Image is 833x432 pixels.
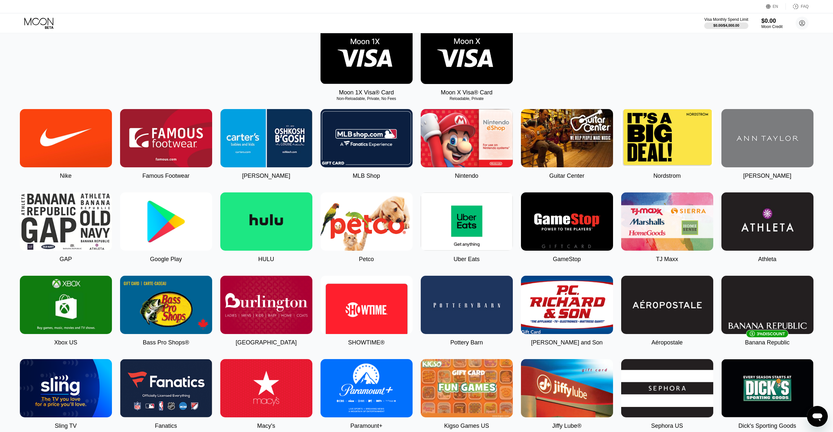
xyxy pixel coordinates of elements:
div: Visa Monthly Spend Limit [704,17,748,22]
div: Pottery Barn [450,339,483,346]
div: Visa Monthly Spend Limit$0.00/$4,000.00 [704,17,748,29]
div: Bass Pro Shops® [143,339,189,346]
div: FAQ [786,3,809,10]
div: Moon X Visa® Card [441,89,492,96]
div: [PERSON_NAME] and Son [531,339,603,346]
div: Jiffy Lube® [552,423,581,429]
div: Non-Reloadable, Private, No Fees [321,96,413,101]
div: Uber Eats [454,256,480,263]
div: MLB Shop [353,173,380,179]
div: SHOWTIME® [348,339,385,346]
div: Sling TV [55,423,77,429]
div: Macy's [257,423,275,429]
div: Paramount+ [350,423,383,429]
div: EN [766,3,786,10]
div: Google Play [150,256,182,263]
div: [PERSON_NAME] [743,173,791,179]
div: Fanatics [155,423,177,429]
div: Nike [60,173,72,179]
div: $0.00 [761,18,783,24]
div: Famous Footwear [142,173,189,179]
div: Reloadable, Private [421,96,513,101]
div: $0.00 / $4,000.00 [713,23,739,27]
div: EN [773,4,778,9]
div: Nintendo [455,173,478,179]
div: HULU [258,256,274,263]
div: [GEOGRAPHIC_DATA] [236,339,296,346]
div: Athleta [758,256,776,263]
div: Xbox US [54,339,77,346]
div: Petco [359,256,374,263]
div: FAQ [801,4,809,9]
div: 3%DISCOUNT [721,276,813,334]
div: Sephora US [651,423,683,429]
div: TJ Maxx [656,256,678,263]
div: Moon 1X Visa® Card [339,89,394,96]
div: Aéropostale [651,339,683,346]
div: GameStop [553,256,581,263]
div: 3 % DISCOUNT [757,331,785,336]
div: GAP [60,256,72,263]
iframe: Button to launch messaging window [807,406,828,427]
div: $0.00Moon Credit [761,18,783,29]
div: Nordstrom [653,173,681,179]
div: Dick's Sporting Goods [738,423,796,429]
div: [PERSON_NAME] [242,173,290,179]
div: Moon Credit [761,24,783,29]
div: Guitar Center [549,173,584,179]
div: Banana Republic [745,339,789,346]
div: Kigso Games US [444,423,489,429]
